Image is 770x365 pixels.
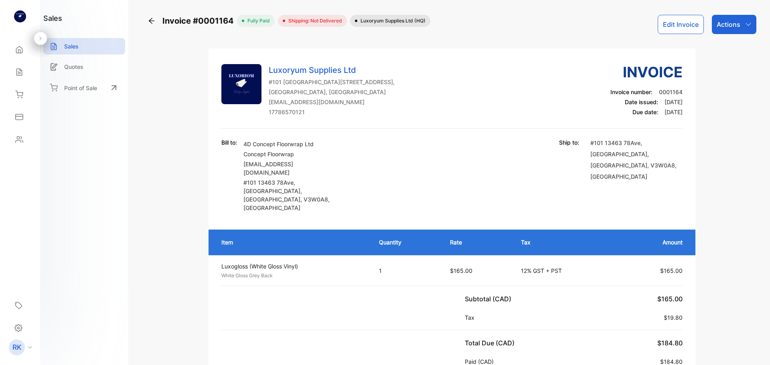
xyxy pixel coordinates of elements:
p: 1 [379,266,434,275]
p: Amount [626,238,683,246]
p: Ship to: [559,138,579,147]
p: Sales [64,42,79,50]
p: Tax [465,313,478,322]
p: Total Due (CAD) [465,338,518,348]
span: Shipping: Not Delivered [285,17,342,24]
span: Luxoryum Supplies Ltd (HQ) [357,17,426,24]
span: $184.80 [657,339,683,347]
a: Point of Sale [43,79,125,97]
a: Quotes [43,58,125,75]
span: $165.00 [450,267,472,274]
span: #101 13463 78Ave [243,179,294,186]
h1: sales [43,13,62,24]
p: Actions [717,20,740,29]
p: 17786570121 [269,108,395,116]
p: Subtotal (CAD) [465,294,515,304]
span: Invoice #0001164 [162,15,237,27]
p: 4D Concept Floorwrap Ltd [243,140,336,148]
span: [DATE] [665,109,683,115]
span: $165.00 [660,267,683,274]
img: Company Logo [221,64,261,104]
p: Tax [521,238,610,246]
span: #101 13463 78Ave [590,139,640,146]
p: Rate [450,238,505,246]
p: #101 [GEOGRAPHIC_DATA][STREET_ADDRESS], [269,78,395,86]
p: 12% GST + PST [521,266,610,275]
p: [GEOGRAPHIC_DATA], [GEOGRAPHIC_DATA] [269,88,395,96]
p: Quantity [379,238,434,246]
p: [EMAIL_ADDRESS][DOMAIN_NAME] [269,98,395,106]
span: Invoice number: [610,89,652,95]
p: Luxoryum Supplies Ltd [269,64,395,76]
p: Concept Floorwrap [243,150,336,158]
span: Due date: [632,109,658,115]
img: logo [14,10,26,22]
span: $165.00 [657,295,683,303]
span: $184.80 [660,358,683,365]
span: Date issued: [625,99,658,105]
p: Luxogloss (White Gloss Vinyl) [221,262,365,270]
p: Item [221,238,363,246]
span: , V3W0A8 [647,162,675,169]
iframe: LiveChat chat widget [736,331,770,365]
button: Actions [712,15,756,34]
p: [EMAIL_ADDRESS][DOMAIN_NAME] [243,160,336,177]
p: Quotes [64,63,83,71]
p: White Gloss Grey Back [221,272,365,279]
a: Sales [43,38,125,54]
p: RK [12,342,22,353]
span: [DATE] [665,99,683,105]
span: fully paid [244,17,270,24]
p: Point of Sale [64,84,97,92]
p: Bill to: [221,138,237,147]
span: $19.80 [664,314,683,321]
span: , V3W0A8 [300,196,328,203]
button: Edit Invoice [658,15,704,34]
h3: Invoice [610,61,683,83]
span: 0001164 [659,89,683,95]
